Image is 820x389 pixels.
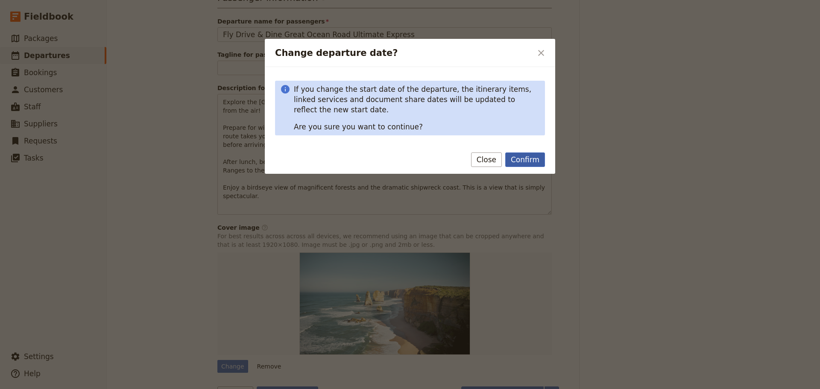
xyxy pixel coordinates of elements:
[471,152,502,167] button: Close
[534,46,548,60] button: Close dialog
[275,47,532,59] h2: Change departure date?
[294,84,540,115] p: If you change the start date of the departure, the itinerary items, linked services and document ...
[505,152,545,167] button: Confirm
[294,122,540,132] p: Are you sure you want to continue?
